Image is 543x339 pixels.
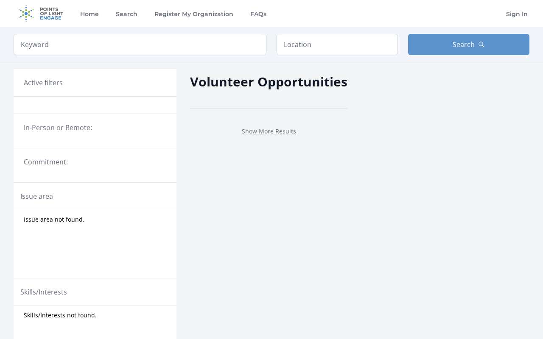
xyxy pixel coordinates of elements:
input: Keyword [14,34,266,55]
h3: Active filters [24,78,63,88]
h2: Volunteer Opportunities [190,72,347,91]
legend: In-Person or Remote: [24,122,166,133]
legend: Skills/Interests [20,287,67,297]
a: Show More Results [242,127,296,135]
input: Location [277,34,398,55]
span: Skills/Interests not found. [24,311,97,320]
button: Search [408,34,529,55]
span: Issue area not found. [24,215,84,224]
legend: Issue area [20,191,53,201]
span: Search [453,39,475,50]
legend: Commitment: [24,157,166,167]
